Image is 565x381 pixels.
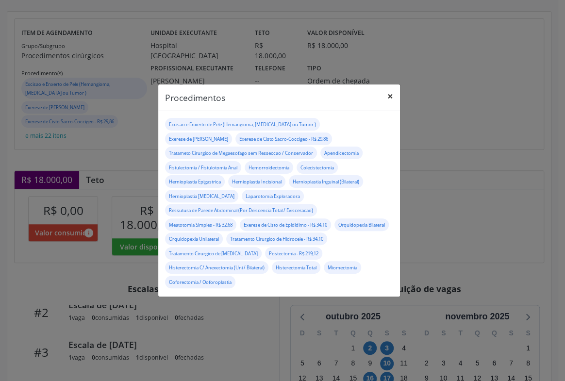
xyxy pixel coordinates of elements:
small: Histerectomia C/ Anexectomia (Uni / Bilateral) [169,265,265,271]
small: Miomectomia [328,265,357,271]
small: Fistulectomia / Fistulotomia Anal [169,165,237,171]
small: Ressutura de Parede Abdominal (Por Deiscencia Total / Evisceracao) [169,207,313,214]
small: Histerectomia Total [276,265,316,271]
button: Close [381,84,400,108]
small: Hernioplastia [MEDICAL_DATA] [169,193,234,199]
small: Hernioplastia Incisional [232,179,282,185]
small: Excisao e Enxerto de Pele (Hemangioma, [MEDICAL_DATA] ou Tumor ) [169,121,316,128]
small: Hernioplastia Epigastrica [169,179,221,185]
small: Hemorroidectomia [249,165,289,171]
small: Hernioplastia Inguinal (Bilateral) [293,179,359,185]
small: Tratamento Cirurgico de [MEDICAL_DATA] [169,250,258,257]
small: Tratameto Cirurgico de Megaesofago sem Resseccao / Conservador [169,150,313,156]
small: Tratamento Cirurgico de Hidrocele - R$ 34,10 [230,236,323,242]
small: Postectomia - R$ 219,12 [269,250,318,257]
small: Exerese de [PERSON_NAME] [169,136,228,142]
small: Exerese de Cisto Sacro-Coccigeo - R$ 29,86 [239,136,328,142]
small: Orquidopexia Bilateral [338,222,385,228]
small: Colecistectomia [300,165,334,171]
small: Exerese de Cisto de Epididimo - R$ 34,10 [244,222,327,228]
small: Laparotomia Exploradora [246,193,300,199]
h5: Procedimentos [165,91,225,104]
small: Apendicectomia [324,150,359,156]
small: Meatotomia Simples - R$ 32,68 [169,222,233,228]
small: Ooforectomia / Ooforoplastia [169,279,232,285]
small: Orquidopexia Unilateral [169,236,219,242]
